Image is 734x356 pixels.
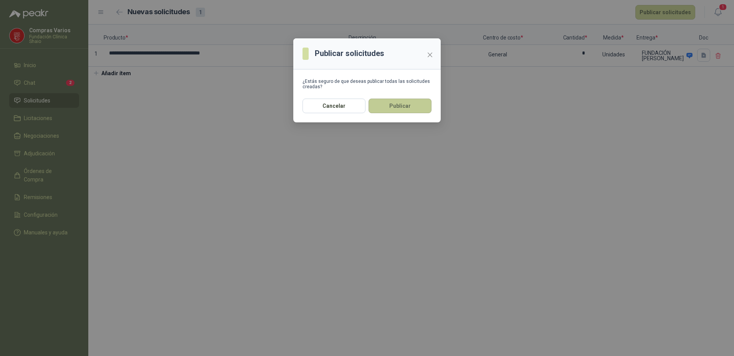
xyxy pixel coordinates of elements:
[427,52,433,58] span: close
[303,79,431,89] div: ¿Estás seguro de que deseas publicar todas las solicitudes creadas?
[303,99,365,113] button: Cancelar
[369,99,431,113] button: Publicar
[315,48,384,59] h3: Publicar solicitudes
[424,49,436,61] button: Close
